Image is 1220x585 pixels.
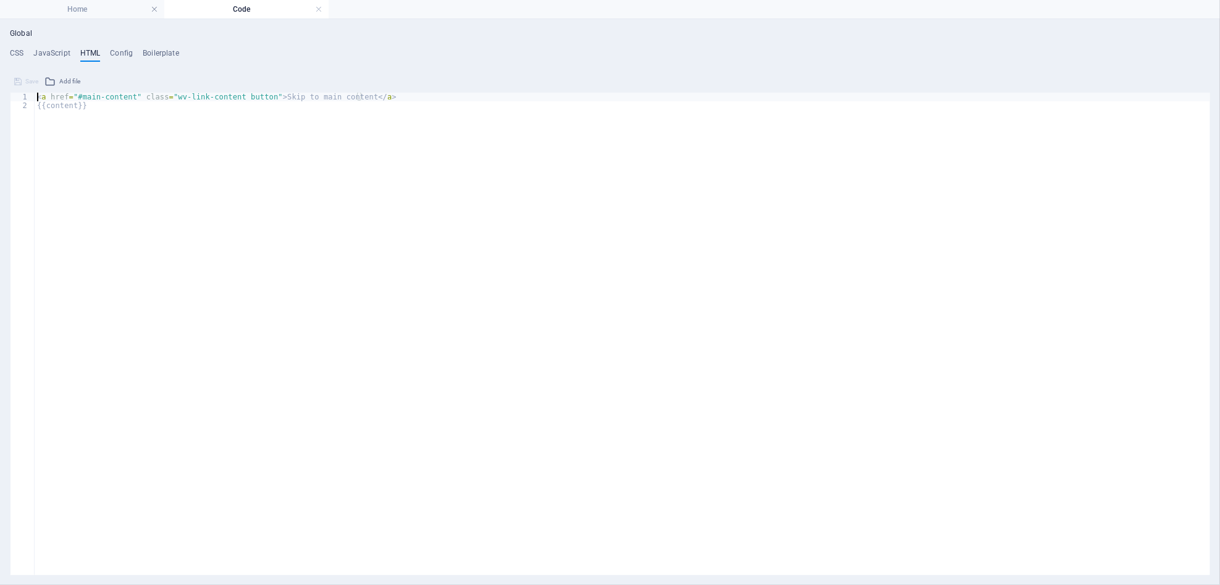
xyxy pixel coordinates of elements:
div: 1 [11,93,35,101]
h4: Code [164,2,329,16]
h4: Config [110,49,133,62]
h4: Global [10,29,32,39]
h4: HTML [80,49,101,62]
span: Add file [59,74,80,89]
h4: CSS [10,49,23,62]
h4: Boilerplate [143,49,179,62]
button: Add file [43,74,82,89]
div: 2 [11,101,35,110]
h4: JavaScript [33,49,70,62]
